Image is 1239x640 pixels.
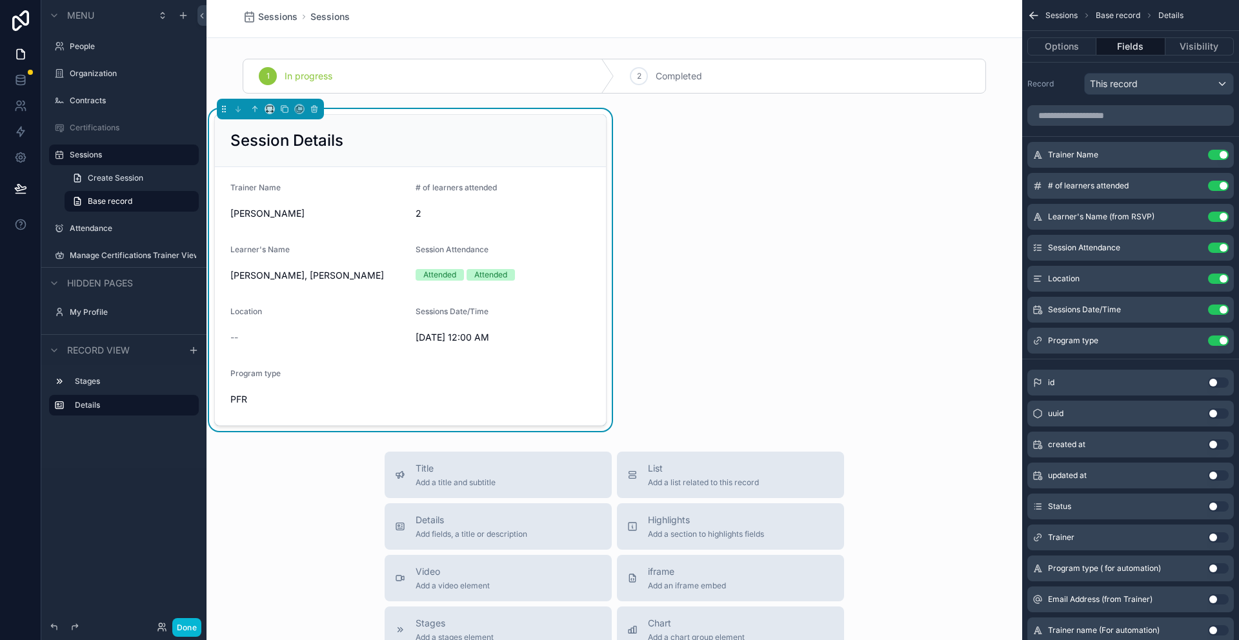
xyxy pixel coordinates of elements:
span: Chart [648,617,745,630]
span: Sessions [1045,10,1078,21]
label: Record [1027,79,1079,89]
span: Status [1048,501,1071,512]
span: 2 [416,207,590,220]
div: Attended [423,269,456,281]
button: HighlightsAdd a section to highlights fields [617,503,844,550]
span: Location [1048,274,1080,284]
span: [PERSON_NAME], [PERSON_NAME] [230,269,405,282]
span: id [1048,377,1054,388]
button: TitleAdd a title and subtitle [385,452,612,498]
span: Base record [88,196,132,206]
div: Attended [474,269,507,281]
span: Session Attendance [416,245,489,254]
span: Session Attendance [1048,243,1120,253]
label: Certifications [70,123,196,133]
span: Sessions Date/Time [1048,305,1121,315]
span: updated at [1048,470,1087,481]
button: iframeAdd an iframe embed [617,555,844,601]
span: PFR [230,393,247,406]
span: List [648,462,759,475]
a: Sessions [243,10,297,23]
span: Create Session [88,173,143,183]
span: This record [1090,77,1138,90]
span: # of learners attended [1048,181,1129,191]
span: Details [416,514,527,526]
span: Menu [67,9,94,22]
span: Learner's Name [230,245,290,254]
span: Learner's Name (from RSVP) [1048,212,1154,222]
button: DetailsAdd fields, a title or description [385,503,612,550]
label: Details [75,400,188,410]
label: My Profile [70,307,196,317]
span: uuid [1048,408,1063,419]
span: created at [1048,439,1085,450]
label: Stages [75,376,194,386]
span: Add a video element [416,581,490,591]
button: Fields [1096,37,1165,55]
span: Add a section to highlights fields [648,529,764,539]
span: Hidden pages [67,277,133,290]
span: Trainer Name [1048,150,1098,160]
span: Video [416,565,490,578]
a: Sessions [310,10,350,23]
a: Base record [65,191,199,212]
span: Add an iframe embed [648,581,726,591]
span: Add a list related to this record [648,477,759,488]
span: Add fields, a title or description [416,529,527,539]
span: Add a title and subtitle [416,477,496,488]
button: VideoAdd a video element [385,555,612,601]
span: Trainer Name [230,183,281,192]
span: Sessions [258,10,297,23]
span: [PERSON_NAME] [230,207,405,220]
span: Email Address (from Trainer) [1048,594,1153,605]
button: Visibility [1165,37,1234,55]
span: Program type ( for automation) [1048,563,1161,574]
span: Trainer [1048,532,1074,543]
div: scrollable content [41,365,206,428]
span: Record view [67,344,130,357]
label: Attendance [70,223,196,234]
span: [DATE] 12:00 AM [416,331,590,344]
span: -- [230,331,238,344]
span: Stages [416,617,494,630]
a: Create Session [65,168,199,188]
span: Highlights [648,514,764,526]
span: # of learners attended [416,183,497,192]
button: ListAdd a list related to this record [617,452,844,498]
span: Title [416,462,496,475]
span: Program type [1048,335,1098,346]
label: Sessions [70,150,191,160]
label: Organization [70,68,196,79]
label: Contracts [70,95,196,106]
h2: Session Details [230,130,343,151]
button: Done [172,618,201,637]
button: This record [1084,73,1234,95]
span: Base record [1096,10,1140,21]
span: Details [1158,10,1184,21]
span: Program type [230,368,281,378]
label: People [70,41,196,52]
span: iframe [648,565,726,578]
label: Manage Certifications Trainer View [70,250,196,261]
button: Options [1027,37,1096,55]
span: Location [230,306,262,316]
span: Sessions Date/Time [416,306,489,316]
